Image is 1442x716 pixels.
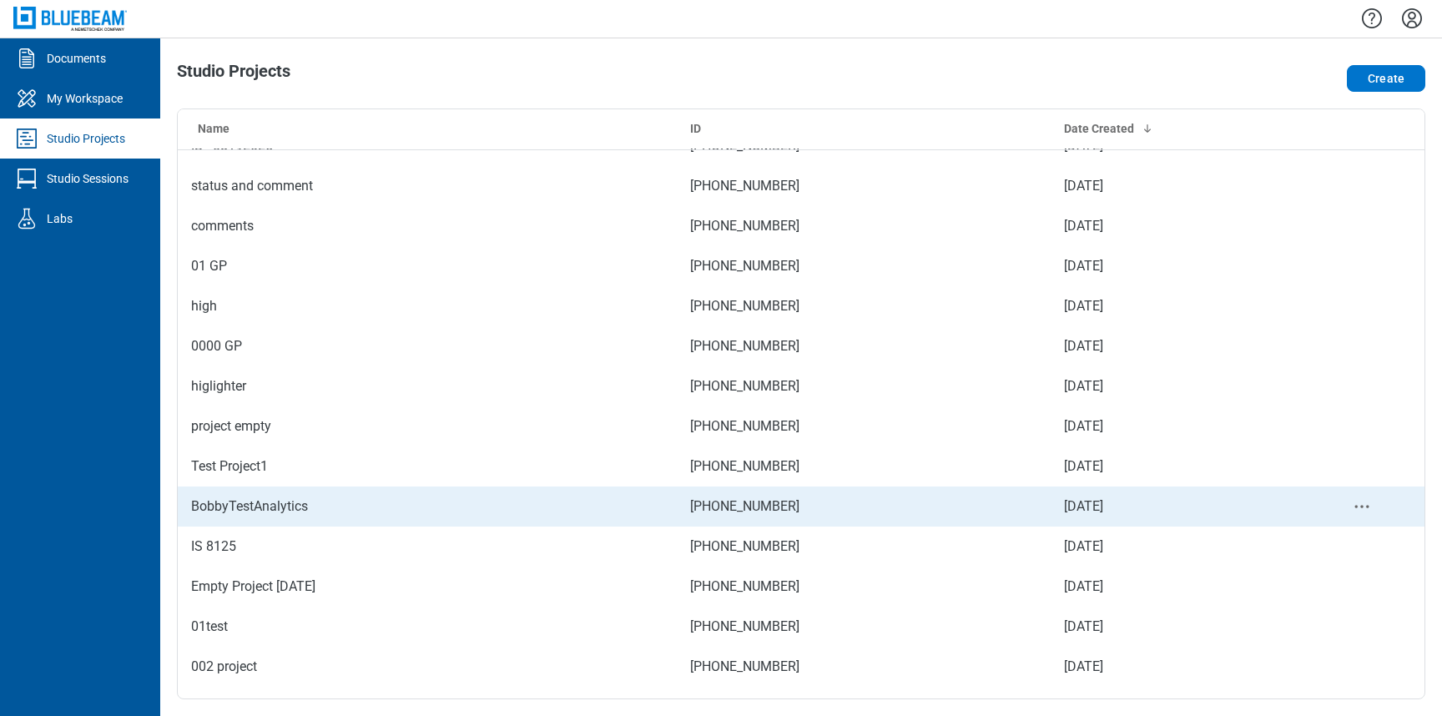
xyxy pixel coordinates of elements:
[677,246,1051,286] td: [PHONE_NUMBER]
[1051,647,1300,687] td: [DATE]
[178,246,677,286] td: 01 GP
[677,406,1051,446] td: [PHONE_NUMBER]
[178,166,677,206] td: status and comment
[1051,607,1300,647] td: [DATE]
[47,210,73,227] div: Labs
[1051,246,1300,286] td: [DATE]
[1051,206,1300,246] td: [DATE]
[1051,326,1300,366] td: [DATE]
[47,170,129,187] div: Studio Sessions
[1051,286,1300,326] td: [DATE]
[47,90,123,107] div: My Workspace
[677,326,1051,366] td: [PHONE_NUMBER]
[13,125,40,152] svg: Studio Projects
[1051,527,1300,567] td: [DATE]
[178,366,677,406] td: higlighter
[1051,567,1300,607] td: [DATE]
[178,647,677,687] td: 002 project
[178,446,677,487] td: Test Project1
[178,487,677,527] td: BobbyTestAnalytics
[677,366,1051,406] td: [PHONE_NUMBER]
[47,50,106,67] div: Documents
[1399,4,1425,33] button: Settings
[1064,120,1287,137] div: Date Created
[1051,166,1300,206] td: [DATE]
[178,406,677,446] td: project empty
[677,527,1051,567] td: [PHONE_NUMBER]
[178,527,677,567] td: IS 8125
[677,446,1051,487] td: [PHONE_NUMBER]
[13,205,40,232] svg: Labs
[13,85,40,112] svg: My Workspace
[677,487,1051,527] td: [PHONE_NUMBER]
[177,62,290,88] h1: Studio Projects
[178,607,677,647] td: 01test
[1051,366,1300,406] td: [DATE]
[690,120,1037,137] div: ID
[677,567,1051,607] td: [PHONE_NUMBER]
[677,647,1051,687] td: [PHONE_NUMBER]
[178,326,677,366] td: 0000 GP
[1347,65,1425,92] button: Create
[677,607,1051,647] td: [PHONE_NUMBER]
[47,130,125,147] div: Studio Projects
[178,286,677,326] td: high
[13,7,127,31] img: Bluebeam, Inc.
[677,286,1051,326] td: [PHONE_NUMBER]
[178,567,677,607] td: Empty Project [DATE]
[1051,487,1300,527] td: [DATE]
[198,120,663,137] div: Name
[677,206,1051,246] td: [PHONE_NUMBER]
[178,206,677,246] td: comments
[13,45,40,72] svg: Documents
[1051,446,1300,487] td: [DATE]
[13,165,40,192] svg: Studio Sessions
[1352,497,1372,517] button: project-actions-menu
[1051,406,1300,446] td: [DATE]
[677,166,1051,206] td: [PHONE_NUMBER]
